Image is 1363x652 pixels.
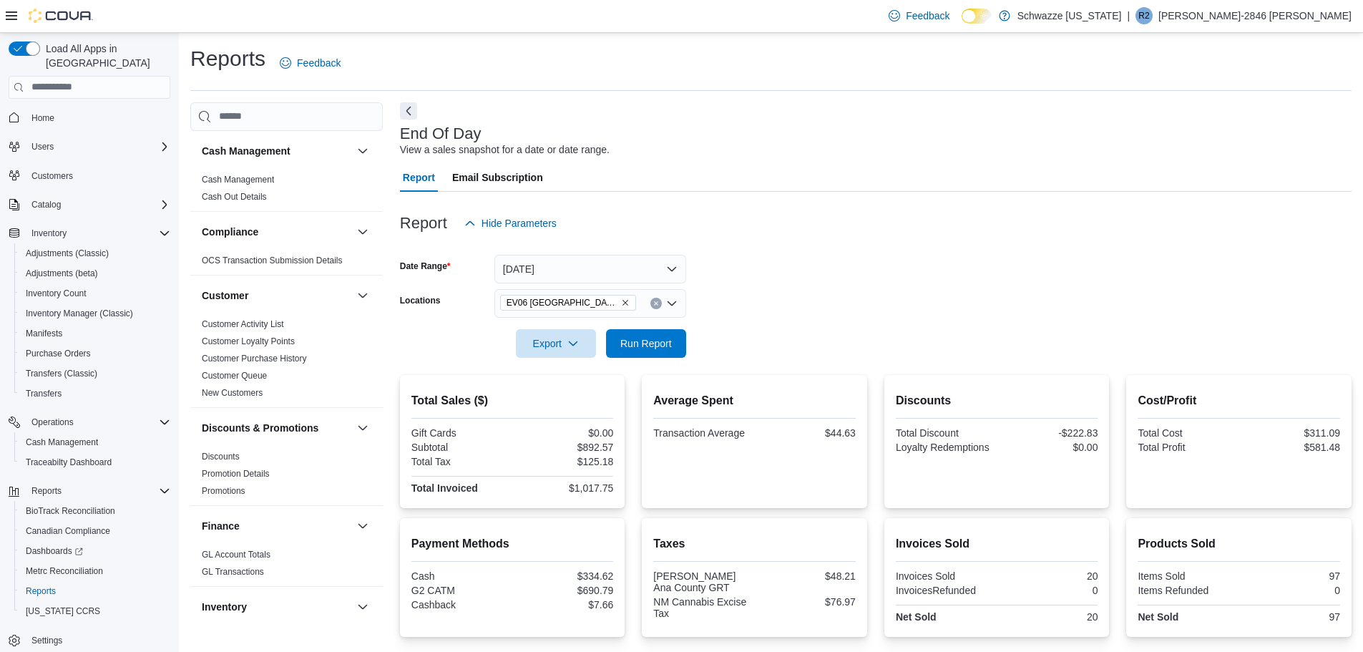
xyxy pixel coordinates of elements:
[26,308,133,319] span: Inventory Manager (Classic)
[14,521,176,541] button: Canadian Compliance
[20,365,170,382] span: Transfers (Classic)
[202,191,267,203] span: Cash Out Details
[411,456,509,467] div: Total Tax
[896,442,994,453] div: Loyalty Redemptions
[14,243,176,263] button: Adjustments (Classic)
[896,392,1098,409] h2: Discounts
[202,144,290,158] h3: Cash Management
[411,585,509,596] div: G2 CATM
[20,583,62,600] a: Reports
[202,567,264,577] a: GL Transactions
[26,437,98,448] span: Cash Management
[20,345,170,362] span: Purchase Orders
[20,563,170,580] span: Metrc Reconciliation
[14,344,176,364] button: Purchase Orders
[202,549,270,560] span: GL Account Totals
[1017,7,1122,24] p: Schwazze [US_STATE]
[202,225,351,239] button: Compliance
[896,427,994,439] div: Total Discount
[202,225,258,239] h3: Compliance
[1138,585,1236,596] div: Items Refunded
[354,517,371,535] button: Finance
[202,318,284,330] span: Customer Activity List
[400,295,441,306] label: Locations
[400,125,482,142] h3: End Of Day
[26,167,79,185] a: Customers
[274,49,346,77] a: Feedback
[31,199,61,210] span: Catalog
[14,303,176,323] button: Inventory Manager (Classic)
[20,502,170,520] span: BioTrack Reconciliation
[202,550,270,560] a: GL Account Totals
[190,252,383,275] div: Compliance
[26,268,98,279] span: Adjustments (beta)
[411,599,509,610] div: Cashback
[20,434,170,451] span: Cash Management
[14,581,176,601] button: Reports
[26,109,170,127] span: Home
[20,563,109,580] a: Metrc Reconciliation
[202,387,263,399] span: New Customers
[452,163,543,192] span: Email Subscription
[31,112,54,124] span: Home
[26,525,110,537] span: Canadian Compliance
[190,546,383,586] div: Finance
[1138,611,1178,623] strong: Net Sold
[190,316,383,407] div: Customer
[202,519,351,533] button: Finance
[1242,427,1340,439] div: $311.09
[896,611,937,623] strong: Net Sold
[202,354,307,364] a: Customer Purchase History
[20,245,170,262] span: Adjustments (Classic)
[20,345,97,362] a: Purchase Orders
[26,138,59,155] button: Users
[14,561,176,581] button: Metrc Reconciliation
[515,442,613,453] div: $892.57
[202,566,264,578] span: GL Transactions
[14,283,176,303] button: Inventory Count
[650,298,662,309] button: Clear input
[14,432,176,452] button: Cash Management
[354,287,371,304] button: Customer
[20,522,170,540] span: Canadian Compliance
[26,110,60,127] a: Home
[26,248,109,259] span: Adjustments (Classic)
[3,412,176,432] button: Operations
[297,56,341,70] span: Feedback
[202,256,343,266] a: OCS Transaction Submission Details
[411,535,614,553] h2: Payment Methods
[1138,442,1236,453] div: Total Profit
[14,501,176,521] button: BioTrack Reconciliation
[26,196,170,213] span: Catalog
[515,456,613,467] div: $125.18
[20,522,116,540] a: Canadian Compliance
[20,265,104,282] a: Adjustments (beta)
[354,419,371,437] button: Discounts & Promotions
[400,215,447,232] h3: Report
[653,570,751,593] div: [PERSON_NAME] Ana County GRT
[31,170,73,182] span: Customers
[411,442,509,453] div: Subtotal
[26,605,100,617] span: [US_STATE] CCRS
[758,570,856,582] div: $48.21
[494,255,686,283] button: [DATE]
[507,296,618,310] span: EV06 [GEOGRAPHIC_DATA]
[202,600,247,614] h3: Inventory
[14,601,176,621] button: [US_STATE] CCRS
[20,285,170,302] span: Inventory Count
[26,388,62,399] span: Transfers
[1138,570,1236,582] div: Items Sold
[26,196,67,213] button: Catalog
[20,583,170,600] span: Reports
[1138,392,1340,409] h2: Cost/Profit
[20,434,104,451] a: Cash Management
[26,482,67,500] button: Reports
[1138,535,1340,553] h2: Products Sold
[202,452,240,462] a: Discounts
[202,288,248,303] h3: Customer
[1242,611,1340,623] div: 97
[400,261,451,272] label: Date Range
[202,371,267,381] a: Customer Queue
[202,370,267,381] span: Customer Queue
[26,505,115,517] span: BioTrack Reconciliation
